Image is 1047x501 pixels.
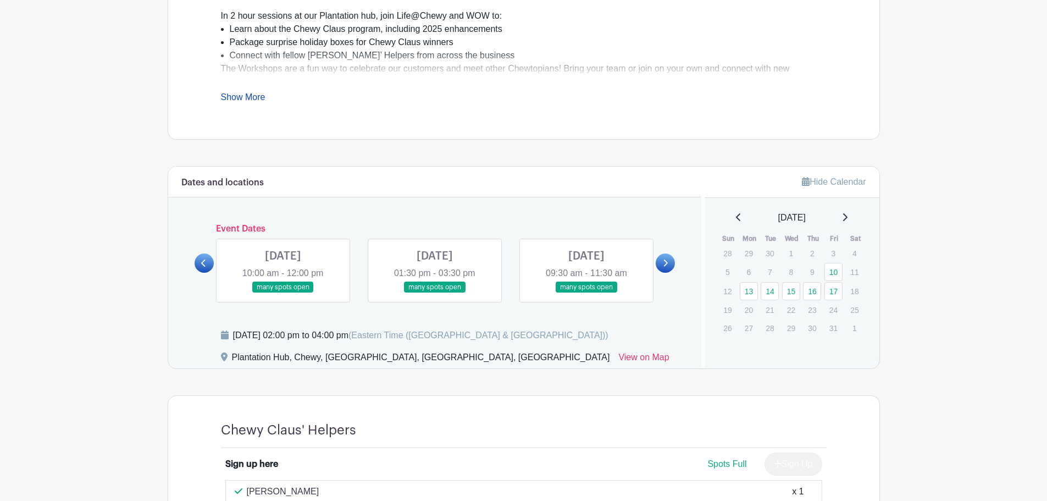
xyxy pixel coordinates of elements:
div: x 1 [792,485,804,498]
a: Show More [221,92,265,106]
p: 1 [782,245,800,262]
p: 1 [845,320,863,337]
p: 6 [740,263,758,280]
th: Thu [802,233,824,244]
p: [PERSON_NAME] [247,485,319,498]
p: 29 [782,320,800,337]
li: Connect with fellow [PERSON_NAME]’ Helpers from across the business [230,49,827,62]
a: 14 [761,282,779,300]
p: 8 [782,263,800,280]
h6: Dates and locations [181,178,264,188]
p: 20 [740,301,758,318]
p: 28 [761,320,779,337]
div: Sign up here [225,458,278,471]
th: Tue [760,233,782,244]
p: 30 [803,320,821,337]
h6: Event Dates [214,224,656,234]
p: 27 [740,320,758,337]
li: Learn about the Chewy Claus program, including 2025 enhancements [230,23,827,36]
p: 29 [740,245,758,262]
a: Hide Calendar [802,177,866,186]
p: 7 [761,263,779,280]
a: View on Map [618,351,669,368]
th: Sun [718,233,739,244]
div: The Workshops are a fun way to celebrate our customers and meet other Chewtopians! Bring your tea... [221,62,827,155]
a: 17 [824,282,843,300]
p: 11 [845,263,863,280]
th: Sat [845,233,866,244]
p: 24 [824,301,843,318]
th: Fri [824,233,845,244]
p: 22 [782,301,800,318]
h4: Chewy Claus' Helpers [221,422,356,438]
div: Plantation Hub, Chewy, [GEOGRAPHIC_DATA], [GEOGRAPHIC_DATA], [GEOGRAPHIC_DATA] [232,351,610,368]
p: 25 [845,301,863,318]
p: 18 [845,283,863,300]
p: 21 [761,301,779,318]
p: 12 [718,283,736,300]
p: 19 [718,301,736,318]
p: 23 [803,301,821,318]
a: 10 [824,263,843,281]
p: 4 [845,245,863,262]
p: 28 [718,245,736,262]
a: 16 [803,282,821,300]
li: Package surprise holiday boxes for Chewy Claus winners [230,36,827,49]
div: In 2 hour sessions at our Plantation hub, join Life@Chewy and WOW to: [221,9,827,23]
p: 31 [824,320,843,337]
th: Wed [782,233,803,244]
p: 2 [803,245,821,262]
a: 15 [782,282,800,300]
span: [DATE] [778,211,806,224]
a: 13 [740,282,758,300]
th: Mon [739,233,761,244]
p: 26 [718,320,736,337]
p: 5 [718,263,736,280]
p: 9 [803,263,821,280]
span: (Eastern Time ([GEOGRAPHIC_DATA] & [GEOGRAPHIC_DATA])) [348,331,608,340]
p: 30 [761,245,779,262]
span: Spots Full [707,459,746,469]
div: [DATE] 02:00 pm to 04:00 pm [233,329,608,342]
p: 3 [824,245,843,262]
